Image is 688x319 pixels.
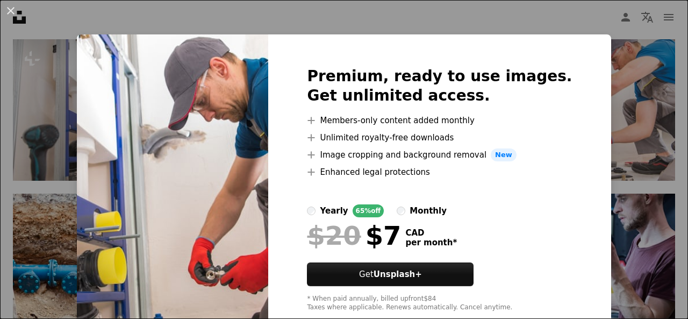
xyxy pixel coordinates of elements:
[307,148,572,161] li: Image cropping and background removal
[307,222,401,250] div: $7
[397,207,405,215] input: monthly
[307,67,572,105] h2: Premium, ready to use images. Get unlimited access.
[353,204,384,217] div: 65% off
[307,166,572,179] li: Enhanced legal protections
[307,131,572,144] li: Unlimited royalty-free downloads
[410,204,447,217] div: monthly
[307,222,361,250] span: $20
[491,148,517,161] span: New
[320,204,348,217] div: yearly
[307,114,572,127] li: Members-only content added monthly
[374,270,422,279] strong: Unsplash+
[405,238,457,247] span: per month *
[307,207,316,215] input: yearly65%off
[307,295,572,312] div: * When paid annually, billed upfront $84 Taxes where applicable. Renews automatically. Cancel any...
[405,228,457,238] span: CAD
[307,263,474,286] button: GetUnsplash+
